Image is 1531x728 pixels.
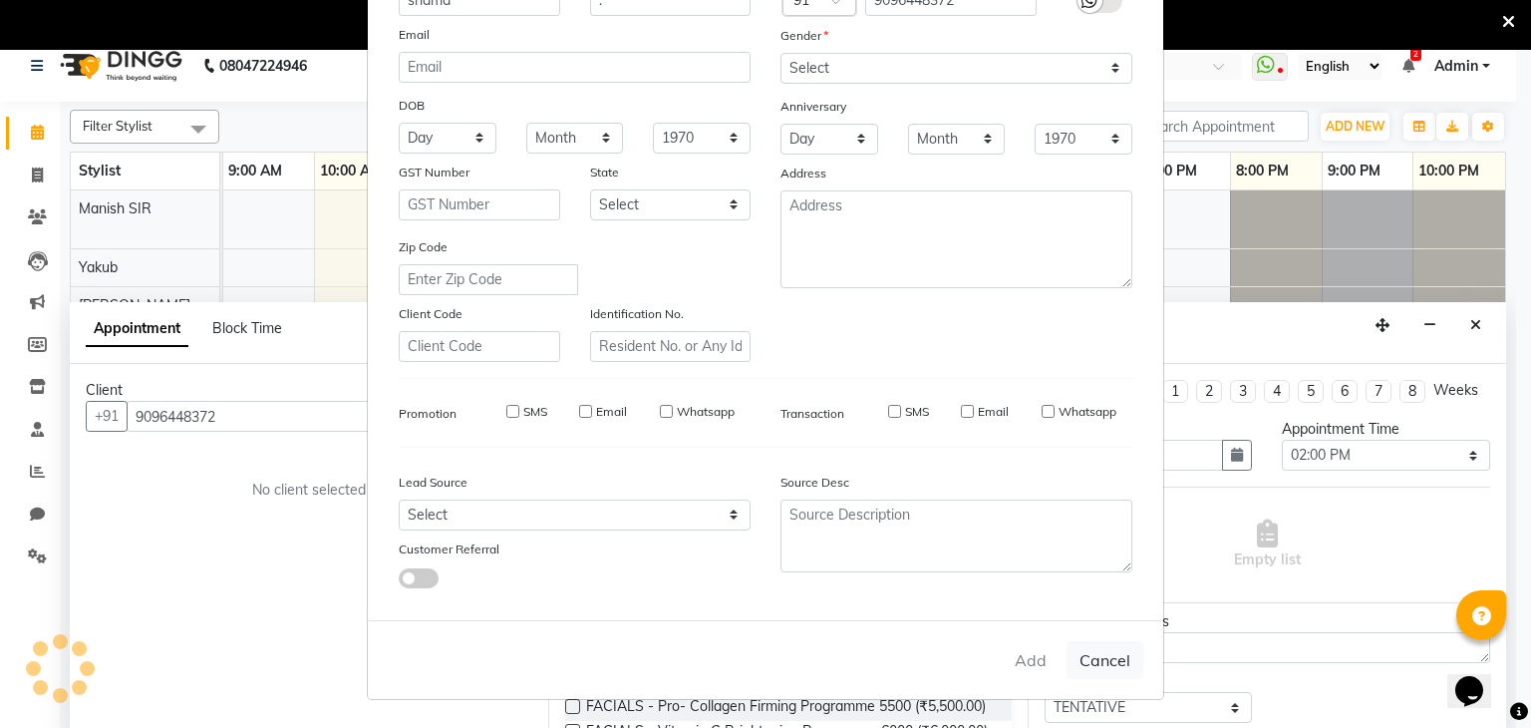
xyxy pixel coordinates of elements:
label: Whatsapp [677,403,735,421]
label: Promotion [399,405,457,423]
label: Gender [780,27,828,45]
label: Whatsapp [1059,403,1116,421]
button: Cancel [1067,641,1143,679]
label: State [590,164,619,182]
label: GST Number [399,164,469,182]
label: Address [780,165,826,182]
input: Email [399,52,751,83]
input: GST Number [399,189,560,220]
label: SMS [523,403,547,421]
label: Client Code [399,305,462,323]
label: Identification No. [590,305,684,323]
input: Resident No. or Any Id [590,331,752,362]
input: Client Code [399,331,560,362]
label: Anniversary [780,98,846,116]
label: Email [978,403,1009,421]
label: Transaction [780,405,844,423]
label: Source Desc [780,474,849,492]
label: SMS [905,403,929,421]
label: Customer Referral [399,541,499,558]
label: Lead Source [399,474,467,492]
label: Email [399,26,430,44]
input: Enter Zip Code [399,264,578,295]
label: Zip Code [399,238,448,256]
label: DOB [399,97,425,115]
label: Email [596,403,627,421]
